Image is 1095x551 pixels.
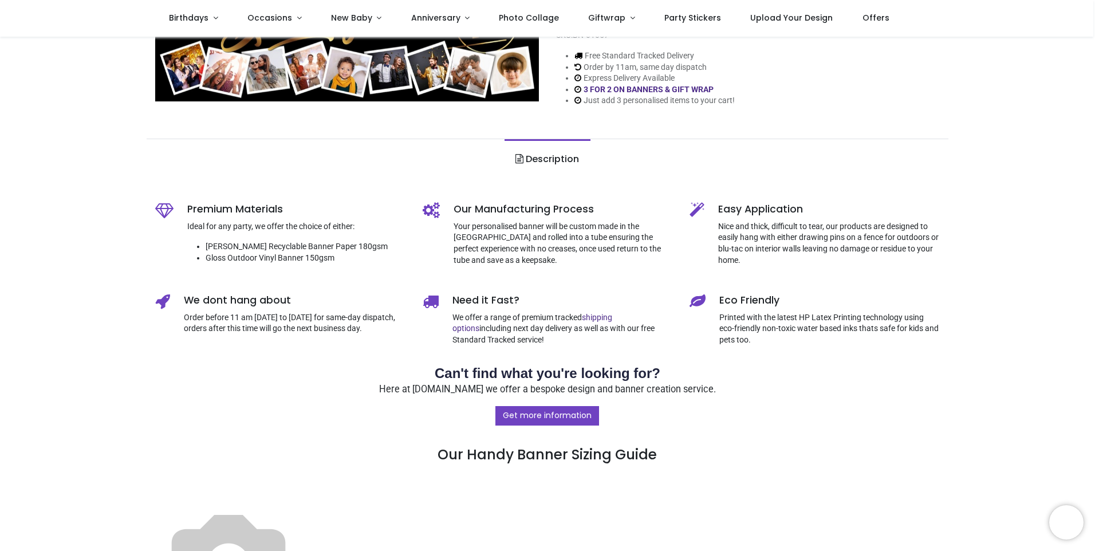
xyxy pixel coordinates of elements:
h5: We dont hang about [184,293,405,308]
a: 3 FOR 2 ON BANNERS & GIFT WRAP [584,85,714,94]
span: Photo Collage [499,12,559,23]
h5: Our Manufacturing Process [454,202,673,217]
span: Anniversary [411,12,460,23]
p: Nice and thick, difficult to tear, our products are designed to easily hang with either drawing p... [718,221,940,266]
span: Upload Your Design [750,12,833,23]
p: Here at [DOMAIN_NAME] we offer a bespoke design and banner creation service. [155,383,940,396]
span: Offers [862,12,889,23]
span: New Baby [331,12,372,23]
a: Description [505,139,590,179]
h3: Our Handy Banner Sizing Guide [155,406,940,465]
h5: Need it Fast? [452,293,673,308]
li: Just add 3 personalised items to your cart! [574,95,735,107]
p: Ideal for any party, we offer the choice of either: [187,221,405,233]
li: [PERSON_NAME] Recyclable Banner Paper 180gsm [206,241,405,253]
p: We offer a range of premium tracked including next day delivery as well as with our free Standard... [452,312,673,346]
li: Gloss Outdoor Vinyl Banner 150gsm [206,253,405,264]
h5: Premium Materials [187,202,405,217]
span: Giftwrap [588,12,625,23]
span: Party Stickers [664,12,721,23]
li: Free Standard Tracked Delivery [574,50,735,62]
li: Express Delivery Available [574,73,735,84]
li: Order by 11am, same day dispatch [574,62,735,73]
p: Printed with the latest HP Latex Printing technology using eco-friendly non-toxic water based ink... [719,312,940,346]
h5: Eco Friendly [719,293,940,308]
h2: Can't find what you're looking for? [155,364,940,383]
h5: Easy Application [718,202,940,217]
a: Get more information [495,406,599,426]
span: Birthdays [169,12,208,23]
iframe: Brevo live chat [1049,505,1084,540]
span: Occasions [247,12,292,23]
p: Your personalised banner will be custom made in the [GEOGRAPHIC_DATA] and rolled into a tube ensu... [454,221,673,266]
p: Order before 11 am [DATE] to [DATE] for same-day dispatch, orders after this time will go the nex... [184,312,405,334]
